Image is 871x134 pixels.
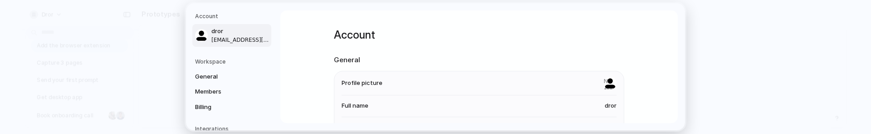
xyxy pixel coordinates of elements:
span: Full name [342,102,368,111]
a: General [192,69,271,84]
a: Members [192,84,271,99]
h5: Integrations [195,125,271,133]
h5: Account [195,12,271,20]
a: Billing [192,100,271,114]
span: General [195,72,253,81]
h1: Account [334,27,624,43]
h2: General [334,55,624,65]
a: dror[EMAIL_ADDRESS][DOMAIN_NAME] [192,24,271,47]
span: dror [605,102,617,111]
span: Members [195,87,253,96]
span: dror [211,27,269,36]
h5: Workspace [195,58,271,66]
span: Profile picture [342,79,382,88]
span: [EMAIL_ADDRESS][DOMAIN_NAME] [211,36,269,44]
span: Billing [195,103,253,112]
